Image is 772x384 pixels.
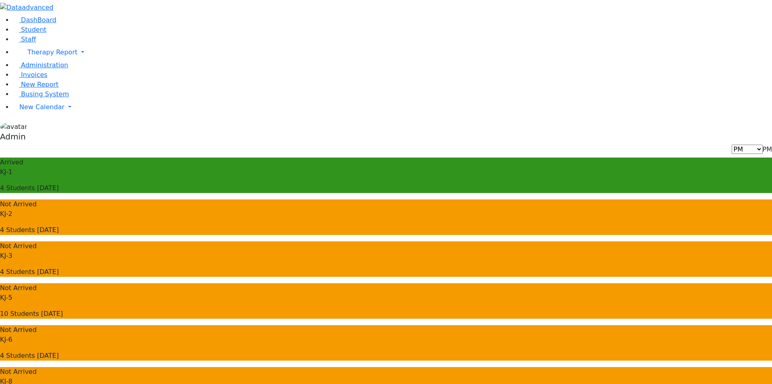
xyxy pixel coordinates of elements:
span: Student [21,26,46,33]
a: Invoices [13,71,48,79]
a: Therapy Report [13,44,772,60]
span: Invoices [21,71,48,79]
a: Student [13,26,46,33]
span: Busing System [21,90,69,98]
a: New Calendar [13,99,772,115]
span: Administration [21,61,68,69]
span: New Calendar [19,103,65,111]
span: Staff [21,35,36,43]
span: New Report [21,81,58,88]
a: DashBoard [13,16,56,24]
a: New Report [13,81,58,88]
a: Busing System [13,90,69,98]
span: PM [763,145,772,153]
a: Staff [13,35,36,43]
span: DashBoard [21,16,56,24]
a: Administration [13,61,68,69]
span: Therapy Report [27,48,77,56]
